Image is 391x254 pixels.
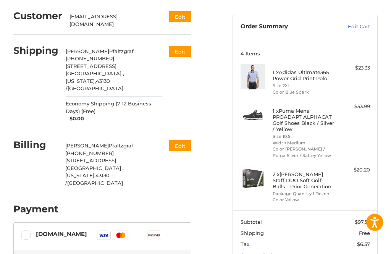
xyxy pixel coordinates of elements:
span: $6.57 [357,241,370,248]
span: [STREET_ADDRESS] [65,158,116,164]
h4: 1 x Adidas Ultimate365 Power Grid Print Polo [273,70,336,82]
button: Edit [169,46,191,57]
span: Economy Shipping (7-12 Business Days) (Free) [66,100,162,115]
li: Color [PERSON_NAME] / Puma Silver / Saftey Yellow [273,146,336,159]
button: Edit [169,11,191,23]
span: [PHONE_NUMBER] [65,150,114,157]
span: 43130 / [65,173,110,186]
li: Size 10.5 [273,134,336,140]
div: $20.20 [338,167,370,174]
li: Package Quantity 1 Dozen [273,191,336,197]
li: Width Medium [273,140,336,147]
div: $23.33 [338,65,370,72]
span: [GEOGRAPHIC_DATA] [67,180,123,186]
span: Tax [241,241,249,248]
h4: 1 x Puma Mens PROADAPT ALPHACAT Golf Shoes Black / Silver / Yellow [273,108,336,133]
span: [STREET_ADDRESS] [66,63,116,70]
li: Color Blue Spark [273,89,336,96]
span: Pfaltzgraf [109,143,133,149]
span: [GEOGRAPHIC_DATA] , [66,71,124,77]
h2: Shipping [13,45,58,57]
li: Color Yellow [273,197,336,204]
div: $53.99 [338,103,370,111]
h2: Customer [13,10,62,22]
div: [EMAIL_ADDRESS][DOMAIN_NAME] [69,13,154,28]
span: [US_STATE], [66,78,96,84]
span: Subtotal [241,219,262,225]
span: $0.00 [66,115,84,123]
span: [US_STATE], [65,173,95,179]
li: Size 2XL [273,83,336,89]
h2: Payment [13,204,58,215]
h2: Billing [13,139,58,151]
span: [PERSON_NAME] [66,49,109,55]
h3: Order Summary [241,23,329,31]
span: [PHONE_NUMBER] [66,56,114,62]
span: Shipping [241,230,264,236]
a: Edit Cart [329,23,370,31]
span: [GEOGRAPHIC_DATA] , [65,165,124,171]
h3: 4 Items [241,51,370,57]
h4: 2 x [PERSON_NAME] Staff DUO Soft Golf Balls - Prior Generation [273,171,336,190]
span: [PERSON_NAME] [65,143,109,149]
span: Pfaltzgraf [109,49,134,55]
span: [GEOGRAPHIC_DATA] [68,86,123,92]
span: $97.52 [355,219,370,225]
button: Edit [169,141,191,152]
div: [DOMAIN_NAME] [36,228,87,241]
